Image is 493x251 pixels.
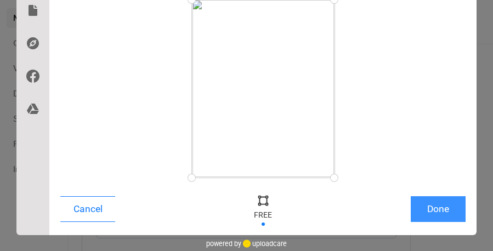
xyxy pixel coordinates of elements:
[411,196,466,222] button: Done
[16,60,49,93] div: Facebook
[16,93,49,125] div: Google Drive
[241,239,287,248] a: uploadcare
[16,27,49,60] div: Direct Link
[60,196,115,222] button: Cancel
